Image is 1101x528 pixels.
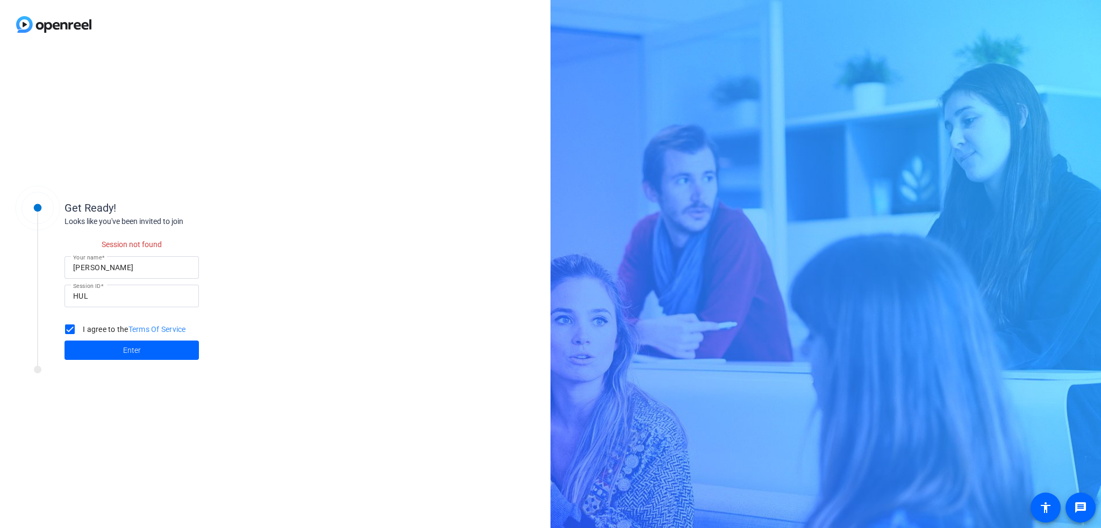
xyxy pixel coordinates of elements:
label: I agree to the [81,324,186,335]
p: Session not found [65,239,199,250]
a: Terms Of Service [128,325,186,334]
mat-icon: accessibility [1039,501,1052,514]
div: Get Ready! [65,200,280,216]
button: Enter [65,341,199,360]
mat-icon: message [1074,501,1087,514]
div: Looks like you've been invited to join [65,216,280,227]
mat-label: Session ID [73,283,101,289]
mat-label: Your name [73,254,102,261]
span: Enter [123,345,141,356]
